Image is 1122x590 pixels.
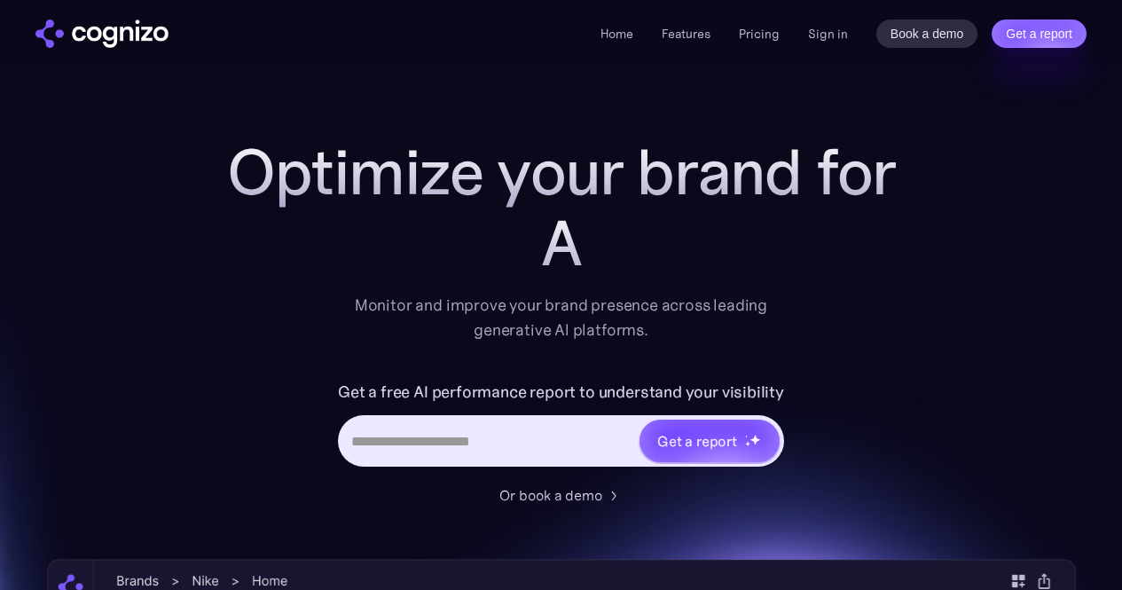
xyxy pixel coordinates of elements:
a: Home [600,26,633,42]
img: star [749,434,761,445]
div: Or book a demo [499,484,602,506]
div: Get a report [657,430,737,452]
a: home [35,20,169,48]
label: Get a free AI performance report to understand your visibility [338,378,784,406]
a: Pricing [739,26,780,42]
img: star [745,435,748,437]
div: A [207,208,916,279]
img: star [745,441,751,447]
a: Get a report [992,20,1087,48]
a: Or book a demo [499,484,624,506]
a: Book a demo [876,20,978,48]
div: Monitor and improve your brand presence across leading generative AI platforms. [343,293,780,342]
form: Hero URL Input Form [338,378,784,476]
a: Get a reportstarstarstar [638,418,781,464]
img: cognizo logo [35,20,169,48]
a: Sign in [808,23,848,44]
h1: Optimize your brand for [207,137,916,208]
a: Features [662,26,710,42]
